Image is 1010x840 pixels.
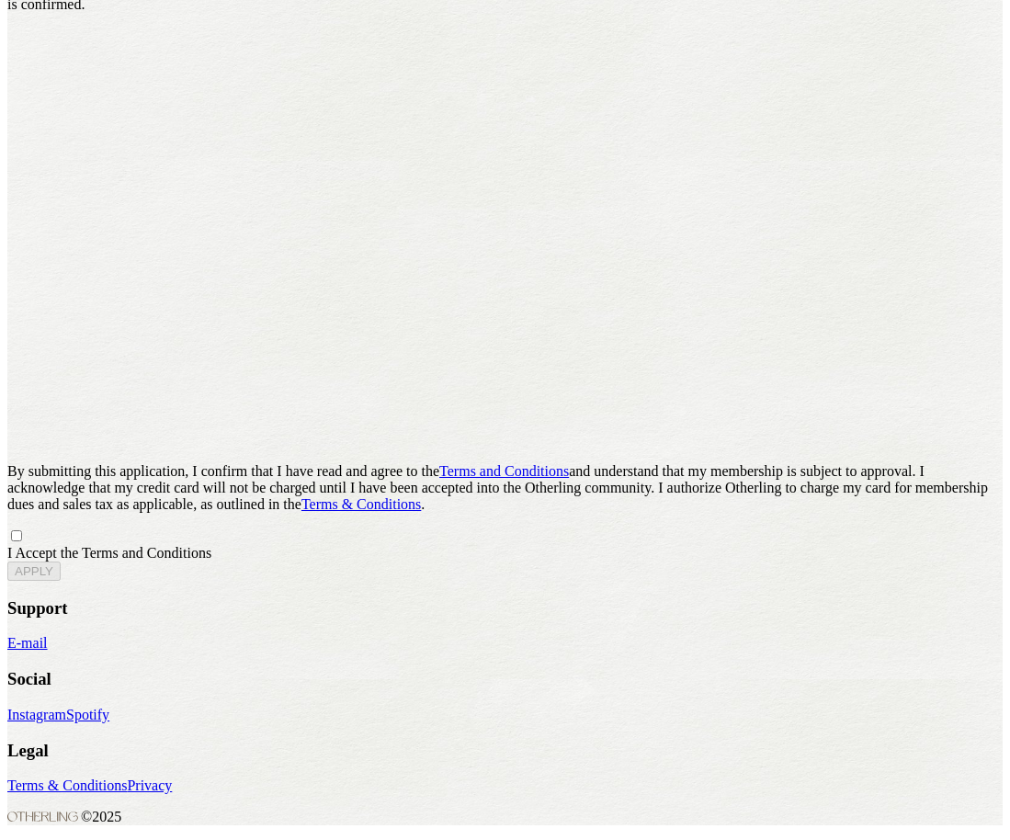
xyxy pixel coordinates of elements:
a: Privacy [127,778,172,793]
label: I Accept the Terms and Conditions [7,545,211,561]
a: Instagram [7,707,66,722]
a: Terms and Conditions [439,463,569,479]
a: Terms & Conditions [7,778,127,793]
a: E-mail [7,635,48,651]
a: Terms & Conditions [301,496,421,512]
h3: Support [7,598,1003,619]
button: APPLY [7,562,61,581]
iframe: Secure payment input frame [4,24,1006,452]
a: Spotify [66,707,109,722]
span: © 2025 [7,809,121,824]
p: By submitting this application, I confirm that I have read and agree to the and understand that m... [7,463,1003,513]
h3: Legal [7,741,1003,761]
h3: Social [7,669,1003,689]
